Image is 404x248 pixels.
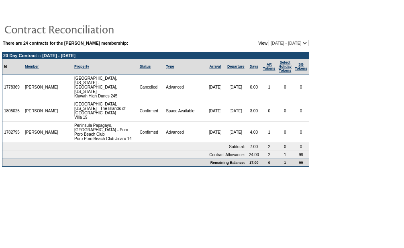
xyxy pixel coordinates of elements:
td: [DATE] [205,100,225,122]
td: 0 [293,122,309,143]
img: pgTtlContractReconciliation.gif [4,21,165,37]
a: Arrival [209,64,221,68]
a: Status [140,64,151,68]
td: 3.00 [247,100,261,122]
td: 17.00 [247,159,261,166]
td: Confirmed [138,122,165,143]
a: Days [249,64,258,68]
td: 1 [277,159,294,166]
td: 1 [277,151,294,159]
td: Advanced [164,122,205,143]
a: ARTokens [263,62,275,70]
td: Cancelled [138,74,165,100]
td: [GEOGRAPHIC_DATA], [US_STATE] - [GEOGRAPHIC_DATA], [US_STATE] Kiawah High Dunes 245 [73,74,138,100]
td: 2 [261,143,277,151]
td: [DATE] [225,122,247,143]
td: Confirmed [138,100,165,122]
td: 0 [293,100,309,122]
td: [DATE] [205,74,225,100]
td: 0 [277,74,294,100]
td: [DATE] [225,74,247,100]
td: Remaining Balance: [2,159,247,166]
td: 1778369 [2,74,23,100]
td: 1 [261,74,277,100]
td: 1805025 [2,100,23,122]
a: Select HolidayTokens [279,60,292,72]
td: Advanced [164,74,205,100]
td: 99 [293,151,309,159]
td: 0 [261,159,277,166]
td: [PERSON_NAME] [23,122,60,143]
a: Type [166,64,174,68]
b: There are 24 contracts for the [PERSON_NAME] membership: [3,41,128,45]
td: [PERSON_NAME] [23,100,60,122]
td: Space Available [164,100,205,122]
td: Subtotal: [2,143,247,151]
td: 0 [293,143,309,151]
td: [DATE] [225,100,247,122]
td: 0 [277,143,294,151]
td: View: [221,40,308,46]
td: 24.00 [247,151,261,159]
td: 0 [277,122,294,143]
td: 7.00 [247,143,261,151]
td: 99 [293,159,309,166]
td: Peninsula Papagayo, [GEOGRAPHIC_DATA] - Poro Poro Beach Club Poro Poro Beach Club Jicaro 14 [73,122,138,143]
td: 4.00 [247,122,261,143]
td: 1782795 [2,122,23,143]
td: 0 [277,100,294,122]
a: Property [74,64,89,68]
td: Id [2,59,23,74]
td: 0 [261,100,277,122]
a: SGTokens [295,62,307,70]
td: 0.00 [247,74,261,100]
td: 20 Day Contract :: [DATE] - [DATE] [2,52,309,59]
td: Contract Allowance: [2,151,247,159]
a: Member [25,64,39,68]
td: 2 [261,151,277,159]
a: Departure [227,64,245,68]
td: 0 [293,74,309,100]
td: [DATE] [205,122,225,143]
td: [GEOGRAPHIC_DATA], [US_STATE] - The Islands of [GEOGRAPHIC_DATA] Villa 19 [73,100,138,122]
td: 1 [261,122,277,143]
td: [PERSON_NAME] [23,74,60,100]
